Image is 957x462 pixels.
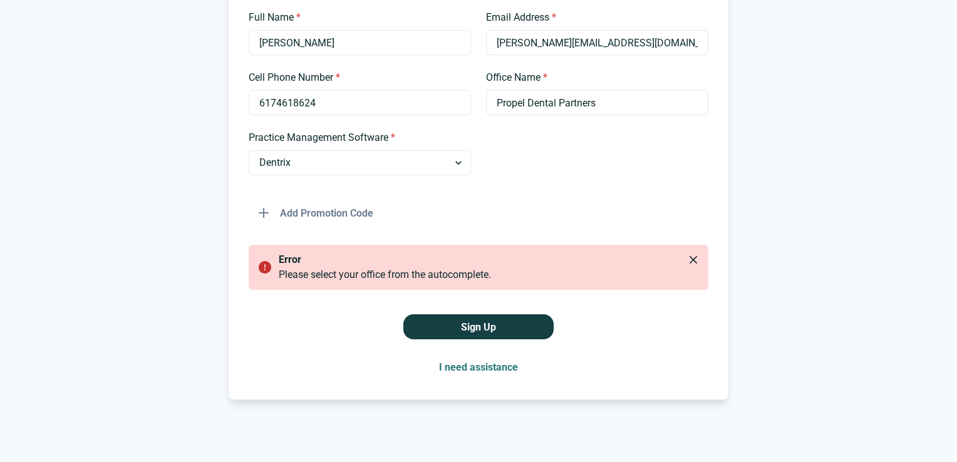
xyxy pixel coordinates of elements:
[249,130,463,145] label: Practice Management Software
[403,314,554,339] button: Sign Up
[279,267,698,282] div: Please select your office from the autocomplete.
[486,10,701,25] label: Email Address
[249,200,383,225] button: Add Promotion Code
[486,70,701,85] label: Office Name
[249,10,463,25] label: Full Name
[683,250,703,270] button: Close
[486,90,708,115] input: Type your office name and address
[249,70,463,85] label: Cell Phone Number
[279,252,693,267] p: error
[429,354,528,379] button: I need assistance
